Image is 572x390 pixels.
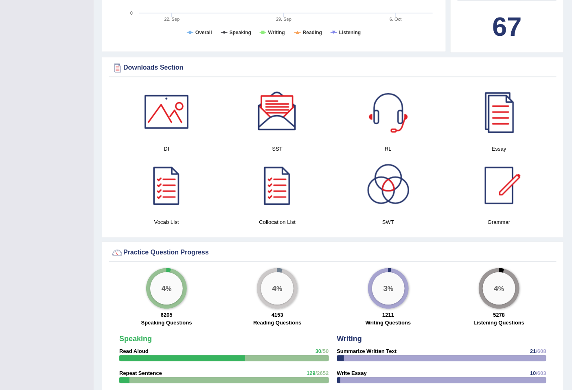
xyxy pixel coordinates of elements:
big: 3 [383,284,388,293]
strong: Write Essay [337,370,367,377]
b: 67 [492,12,522,42]
strong: 6205 [161,312,173,318]
span: /50 [321,348,329,355]
label: Listening Questions [473,319,524,327]
h4: Vocab List [115,218,218,227]
tspan: Speaking [230,30,251,35]
strong: 4153 [272,312,283,318]
div: % [483,272,515,305]
tspan: 6. Oct [390,17,401,22]
h4: SST [226,145,329,153]
h4: RL [337,145,440,153]
strong: Writing [337,335,362,343]
span: 10 [530,370,536,377]
span: /2652 [316,370,329,377]
strong: Summarize Written Text [337,348,397,355]
tspan: 29. Sep [276,17,291,22]
h4: Collocation List [226,218,329,227]
big: 4 [162,284,166,293]
label: Reading Questions [253,319,301,327]
label: Writing Questions [366,319,411,327]
h4: Essay [448,145,550,153]
big: 4 [494,284,498,293]
h4: DI [115,145,218,153]
span: /603 [536,370,546,377]
span: 129 [307,370,316,377]
div: % [261,272,294,305]
h4: Grammar [448,218,550,227]
label: Speaking Questions [141,319,192,327]
div: Downloads Section [111,62,554,74]
strong: 5278 [493,312,505,318]
strong: Speaking [119,335,152,343]
div: Practice Question Progress [111,247,554,259]
span: 30 [316,348,321,355]
span: /608 [536,348,546,355]
strong: 1211 [382,312,394,318]
div: % [372,272,405,305]
div: % [150,272,183,305]
strong: Read Aloud [119,348,149,355]
tspan: Overall [195,30,212,35]
tspan: Writing [268,30,285,35]
tspan: Listening [339,30,361,35]
span: 21 [530,348,536,355]
big: 4 [272,284,277,293]
text: 0 [130,11,133,15]
tspan: 22. Sep [164,17,180,22]
strong: Repeat Sentence [119,370,162,377]
tspan: Reading [303,30,322,35]
h4: SWT [337,218,440,227]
